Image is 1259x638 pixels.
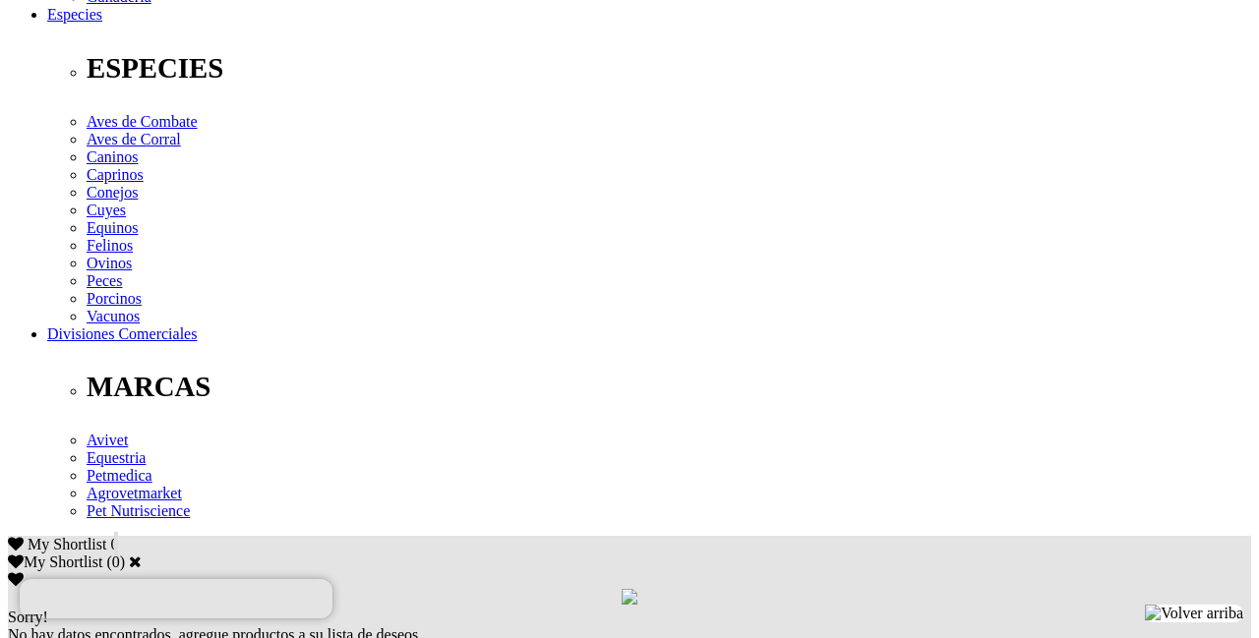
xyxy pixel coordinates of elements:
img: loading.gif [622,589,637,605]
a: Avivet [87,432,128,448]
a: Vacunos [87,308,140,324]
span: Sorry! [8,609,48,625]
a: Agrovetmarket [87,485,182,501]
a: Equinos [87,219,138,236]
a: Porcinos [87,290,142,307]
p: MARCAS [87,371,1251,403]
a: Cerrar [129,553,142,569]
a: Petmedica [87,467,152,484]
a: Equestria [87,449,146,466]
a: Peces [87,272,122,289]
a: Conejos [87,184,138,201]
a: Caninos [87,148,138,165]
a: Divisiones Comerciales [47,325,197,342]
a: Caprinos [87,166,144,183]
p: ESPECIES [87,52,1251,85]
img: Volver arriba [1145,605,1243,622]
label: 0 [112,553,120,570]
label: My Shortlist [8,553,102,570]
a: Aves de Corral [87,131,181,147]
a: Aves de Combate [87,113,198,130]
span: My Shortlist [28,536,106,552]
a: Pet Nutriscience [87,502,190,519]
a: Felinos [87,237,133,254]
span: ( ) [106,553,125,570]
iframe: Brevo live chat [20,579,332,618]
span: 0 [110,536,118,552]
a: Cuyes [87,202,126,218]
a: Especies [47,6,102,23]
a: Ovinos [87,255,132,271]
